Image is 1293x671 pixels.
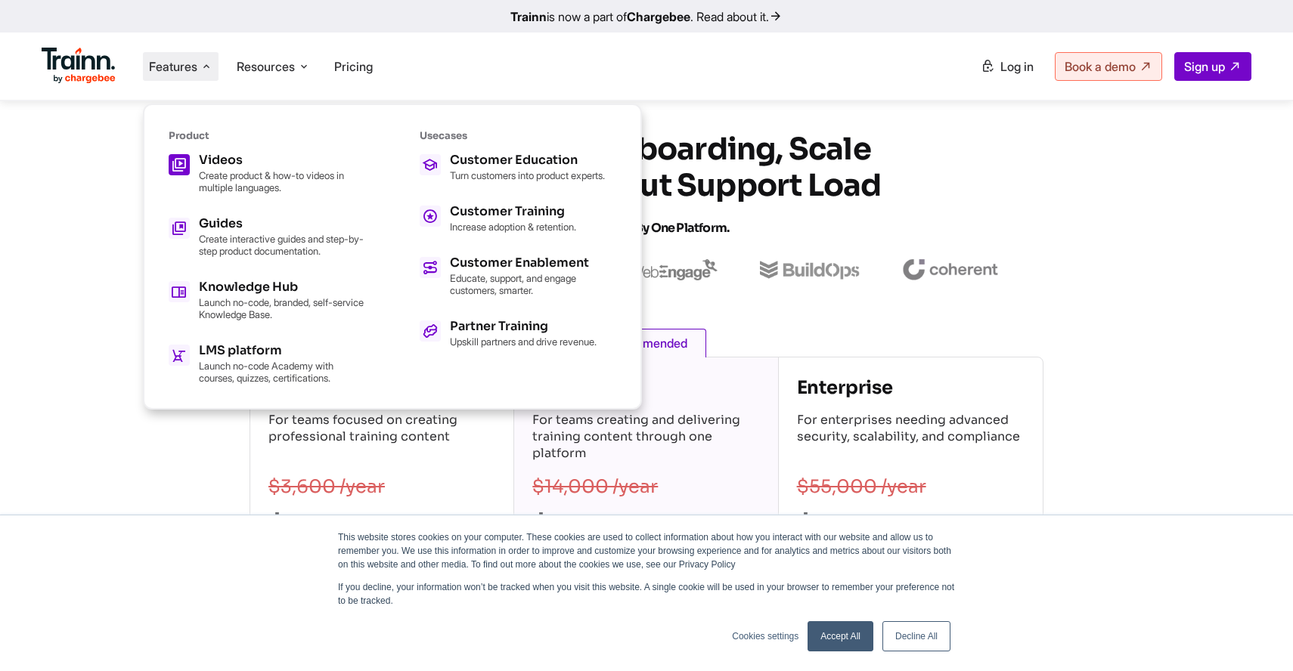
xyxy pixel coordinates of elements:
[450,320,597,332] h5: Partner Training
[532,412,759,465] p: For teams creating and delivering training content through one platform
[199,218,365,230] h5: Guides
[972,53,1043,80] a: Log in
[532,376,759,400] h4: Scale
[42,48,116,84] img: Trainn Logo
[149,58,197,75] span: Features
[199,345,365,357] h5: LMS platform
[199,281,365,293] h5: Knowledge Hub
[420,154,616,181] a: Customer Education Turn customers into product experts.
[450,257,616,269] h5: Customer Enablement
[630,259,718,280] img: webengage logo
[450,206,576,218] h5: Customer Training
[564,220,730,236] span: All Powered by One Platform.
[420,257,616,296] a: Customer Enablement Educate, support, and engage customers, smarter.
[268,412,495,465] p: For teams focused on creating professional training content
[797,412,1025,465] p: For enterprises needing advanced security, scalability, and compliance
[169,281,365,320] a: Knowledge Hub Launch no-code, branded, self-service Knowledge Base.
[450,335,597,348] p: Upskill partners and drive revenue.
[797,475,926,498] s: $55,000 /year
[732,629,798,643] a: Cookies settings
[1055,52,1162,81] a: Book a demo
[1174,52,1251,81] a: Sign up
[268,509,495,543] h2: $2,400
[420,129,616,142] h6: Usecases
[797,376,1025,400] h4: Enterprise
[882,621,950,651] a: Decline All
[420,320,616,348] a: Partner Training Upskill partners and drive revenue.
[199,233,365,257] p: Create interactive guides and step-by-step product documentation.
[760,261,859,280] img: buildops logo
[374,131,919,246] h1: Accelerate Onboarding, Scale Training, and Cut Support Load
[338,580,955,608] p: If you decline, your information won’t be tracked when you visit this website. A single cookie wi...
[334,59,373,74] a: Pricing
[1184,59,1225,74] span: Sign up
[532,475,658,498] s: $14,000 /year
[169,218,365,257] a: Guides Create interactive guides and step-by-step product documentation.
[199,296,365,320] p: Launch no-code, branded, self-service Knowledge Base.
[797,509,1025,543] h2: $39,900
[450,272,616,296] p: Educate, support, and engage customers, smarter.
[510,9,547,24] b: Trainn
[199,169,365,193] p: Create product & how-to videos in multiple languages.
[199,360,365,384] p: Launch no-code Academy with courses, quizzes, certifications.
[585,329,706,357] span: Recommended
[902,259,998,280] img: coherent logo
[450,154,605,166] h5: Customer Education
[450,169,605,181] p: Turn customers into product experts.
[450,221,576,233] p: Increase adoption & retention.
[808,621,873,651] a: Accept All
[1065,59,1136,74] span: Book a demo
[532,509,759,543] h2: $10,000
[420,206,616,233] a: Customer Training Increase adoption & retention.
[237,58,295,75] span: Resources
[627,9,690,24] b: Chargebee
[1000,59,1034,74] span: Log in
[169,154,365,193] a: Videos Create product & how-to videos in multiple languages.
[169,345,365,384] a: LMS platform Launch no-code Academy with courses, quizzes, certifications.
[199,154,365,166] h5: Videos
[338,530,955,571] p: This website stores cookies on your computer. These cookies are used to collect information about...
[268,475,385,498] s: $3,600 /year
[169,129,365,142] h6: Product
